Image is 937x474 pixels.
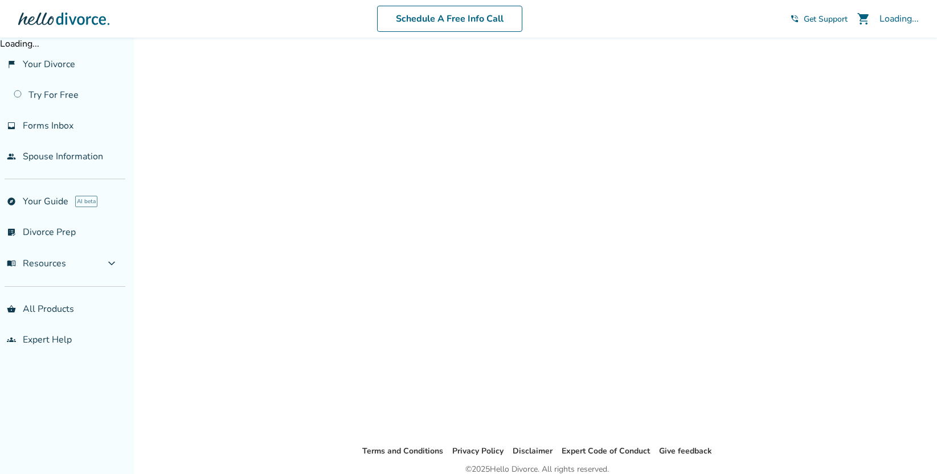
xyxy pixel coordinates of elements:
span: explore [7,197,16,206]
span: Forms Inbox [23,119,73,132]
li: Give feedback [659,444,712,458]
span: menu_book [7,259,16,268]
span: flag_2 [7,60,16,69]
span: expand_more [105,257,118,270]
span: list_alt_check [7,228,16,237]
span: people [7,152,16,161]
a: Schedule A Free Info Call [377,6,522,32]
a: Expert Code of Conduct [562,446,650,456]
span: shopping_basket [7,304,16,314]
a: Privacy Policy [452,446,504,456]
span: inbox [7,121,16,130]
span: shopping_cart [857,12,870,26]
span: Resources [7,257,66,270]
a: Terms and Conditions [362,446,443,456]
span: Get Support [804,14,848,24]
span: phone_in_talk [790,14,799,23]
span: AI beta [75,196,97,207]
span: groups [7,335,16,344]
a: phone_in_talkGet Support [790,14,848,24]
li: Disclaimer [513,444,553,458]
div: Loading... [879,13,919,25]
